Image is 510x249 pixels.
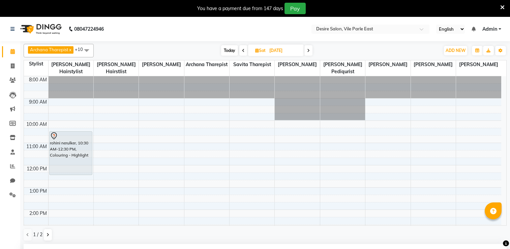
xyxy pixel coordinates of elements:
[50,132,92,175] div: rohini nerulker, 10:30 AM-12:30 PM, Colouring - Highlight
[221,45,238,56] span: Today
[267,46,301,56] input: 2025-10-18
[49,60,93,76] span: [PERSON_NAME] Hairstylist
[284,3,306,14] button: Pay
[25,121,48,128] div: 10:00 AM
[482,222,503,242] iframe: chat widget
[28,99,48,106] div: 9:00 AM
[25,165,48,172] div: 12:00 PM
[482,26,497,33] span: Admin
[411,60,456,69] span: [PERSON_NAME]
[320,60,365,76] span: [PERSON_NAME] Pediqurist
[24,60,48,67] div: Stylist
[75,47,88,52] span: +10
[197,5,283,12] div: You have a payment due from 147 days
[28,210,48,217] div: 2:00 PM
[33,231,42,238] span: 1 / 2
[74,20,104,38] b: 08047224946
[68,47,71,52] a: x
[25,143,48,150] div: 11:00 AM
[139,60,184,69] span: [PERSON_NAME]
[456,60,501,69] span: [PERSON_NAME]
[28,76,48,83] div: 8:00 AM
[365,60,410,69] span: [PERSON_NAME]
[94,60,139,76] span: [PERSON_NAME] Hairstlist
[184,60,229,69] span: Archana Tharepist
[28,188,48,195] div: 1:00 PM
[230,60,274,69] span: savita Tharepist
[275,60,320,69] span: [PERSON_NAME]
[446,48,466,53] span: ADD NEW
[444,46,467,55] button: ADD NEW
[253,48,267,53] span: Sat
[17,20,63,38] img: logo
[30,47,68,52] span: Archana Tharepist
